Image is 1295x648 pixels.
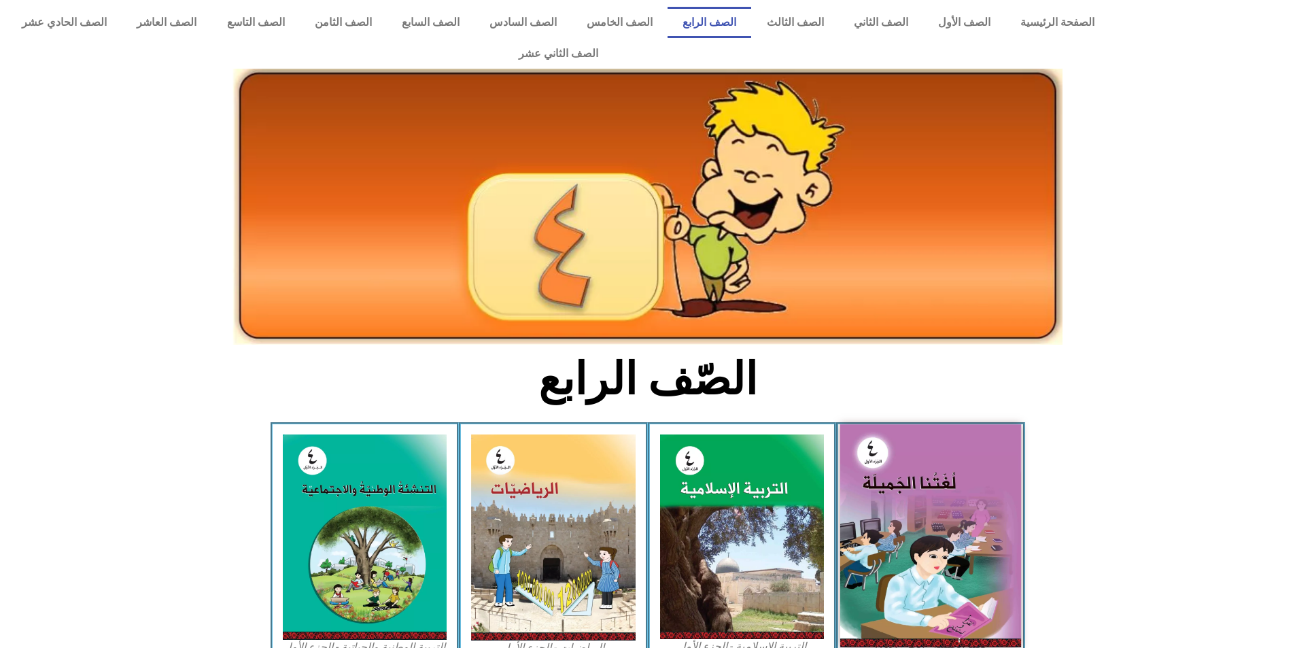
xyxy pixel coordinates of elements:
[1005,7,1109,38] a: الصفحة الرئيسية
[300,7,387,38] a: الصف الثامن
[839,7,923,38] a: الصف الثاني
[668,7,751,38] a: الصف الرابع
[751,7,838,38] a: الصف الثالث
[923,7,1005,38] a: الصف الأول
[7,38,1109,69] a: الصف الثاني عشر
[211,7,299,38] a: الصف التاسع
[7,7,122,38] a: الصف الحادي عشر
[387,7,474,38] a: الصف السابع
[122,7,211,38] a: الصف العاشر
[423,353,872,406] h2: الصّف الرابع
[474,7,572,38] a: الصف السادس
[572,7,668,38] a: الصف الخامس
